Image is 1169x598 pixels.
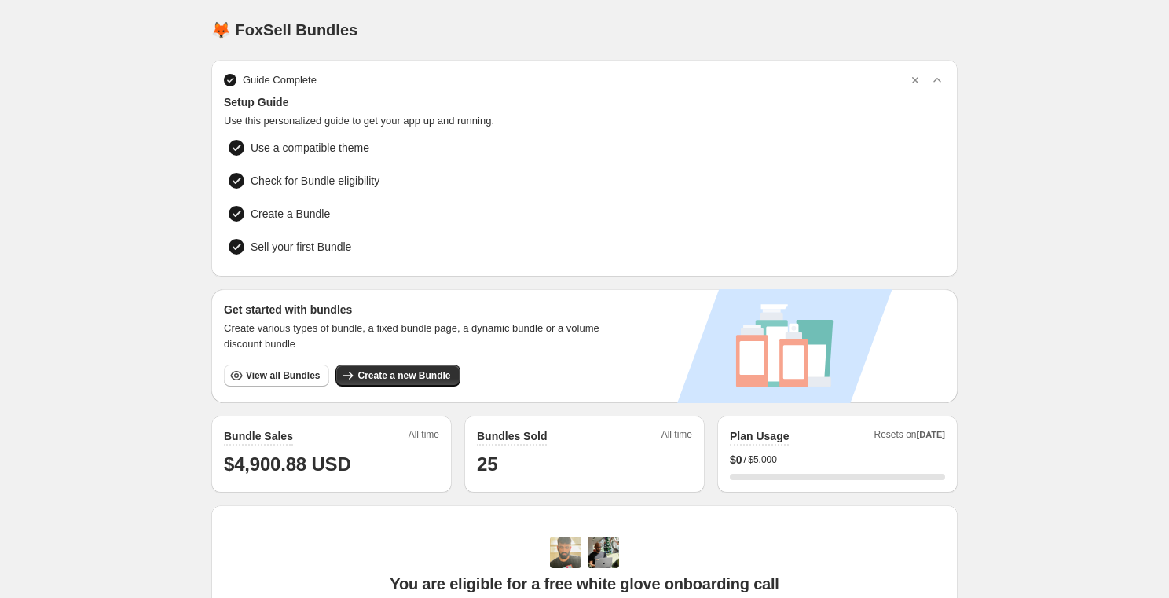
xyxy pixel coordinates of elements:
[224,365,329,387] button: View all Bundles
[477,428,547,444] h2: Bundles Sold
[246,369,320,382] span: View all Bundles
[224,113,945,129] span: Use this personalized guide to get your app up and running.
[251,206,330,222] span: Create a Bundle
[917,430,945,439] span: [DATE]
[251,173,379,189] span: Check for Bundle eligibility
[409,428,439,446] span: All time
[211,20,357,39] h1: 🦊 FoxSell Bundles
[730,428,789,444] h2: Plan Usage
[730,452,945,468] div: /
[730,452,742,468] span: $ 0
[661,428,692,446] span: All time
[243,72,317,88] span: Guide Complete
[224,428,293,444] h2: Bundle Sales
[224,321,614,352] span: Create various types of bundle, a fixed bundle page, a dynamic bundle or a volume discount bundle
[390,574,779,593] span: You are eligible for a free white glove onboarding call
[251,239,351,255] span: Sell your first Bundle
[251,140,369,156] span: Use a compatible theme
[748,453,777,466] span: $5,000
[224,302,614,317] h3: Get started with bundles
[224,452,439,477] h1: $4,900.88 USD
[874,428,946,446] span: Resets on
[588,537,619,568] img: Prakhar
[477,452,692,477] h1: 25
[224,94,945,110] span: Setup Guide
[335,365,460,387] button: Create a new Bundle
[357,369,450,382] span: Create a new Bundle
[550,537,581,568] img: Adi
